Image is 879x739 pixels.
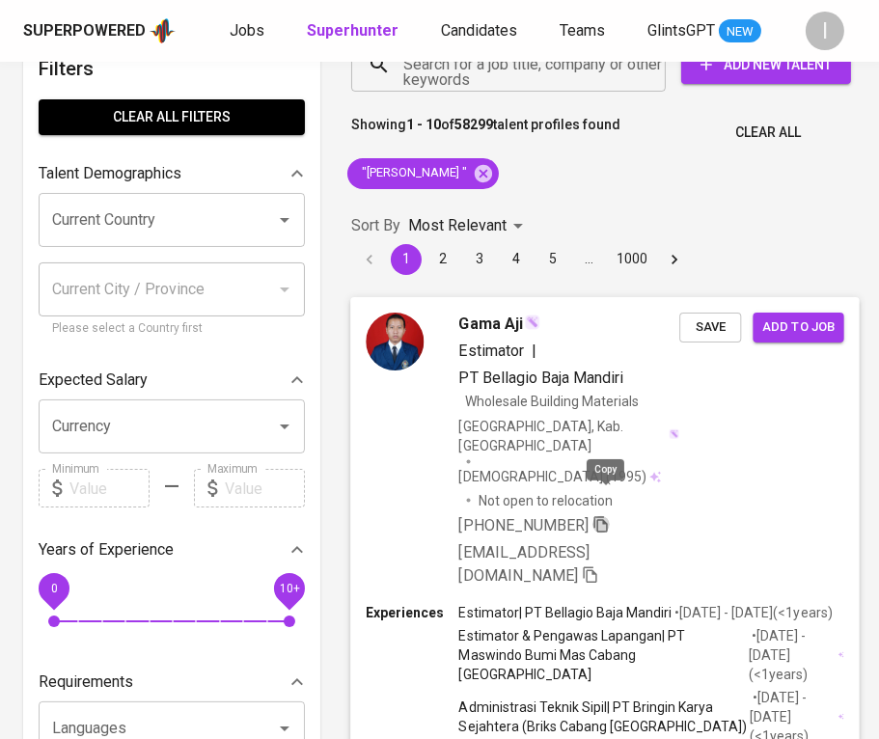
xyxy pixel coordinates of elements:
input: Value [225,469,305,507]
p: Not open to relocation [479,490,613,509]
p: Years of Experience [39,538,174,561]
span: NEW [719,22,761,41]
div: … [574,249,605,268]
button: Go to page 5 [537,244,568,275]
button: page 1 [391,244,422,275]
img: magic_wand.svg [669,428,679,439]
span: Clear All filters [54,105,289,129]
span: | [532,340,536,363]
button: Go to page 3 [464,244,495,275]
span: [PHONE_NUMBER] [459,515,589,534]
a: GlintsGPT NEW [647,19,761,43]
p: Estimator | PT Bellagio Baja Mandiri [459,602,673,621]
span: GlintsGPT [647,21,715,40]
a: Jobs [230,19,268,43]
p: • [DATE] - [DATE] ( <1 years ) [672,602,832,621]
span: Estimator [459,342,524,360]
button: Go to page 2 [427,244,458,275]
p: • [DATE] - [DATE] ( <1 years ) [749,626,835,684]
span: "[PERSON_NAME] " [347,164,479,182]
p: Expected Salary [39,369,148,392]
span: PT Bellagio Baja Mandiri [459,369,624,387]
p: Requirements [39,671,133,694]
span: 0 [50,582,57,595]
button: Save [679,312,741,342]
div: "[PERSON_NAME] " [347,158,499,189]
p: Estimator & Pengawas Lapangan | PT Maswindo Bumi Mas Cabang [GEOGRAPHIC_DATA] [459,626,750,684]
button: Clear All [728,115,809,151]
img: app logo [150,16,176,45]
span: Wholesale Building Materials [465,394,640,409]
a: Candidates [441,19,521,43]
a: Superpoweredapp logo [23,16,176,45]
span: Clear All [735,121,801,145]
p: Administrasi Teknik Sipil | PT Bringin Karya Sejahtera (Briks Cabang [GEOGRAPHIC_DATA]) [459,698,750,736]
a: Superhunter [307,19,402,43]
button: Go to page 4 [501,244,532,275]
input: Value [69,469,150,507]
div: Superpowered [23,20,146,42]
p: Talent Demographics [39,162,181,185]
span: Candidates [441,21,517,40]
span: Teams [560,21,605,40]
b: Superhunter [307,21,398,40]
button: Open [271,413,298,440]
button: Open [271,206,298,233]
span: Add New Talent [697,53,836,77]
div: Expected Salary [39,361,305,399]
p: Experiences [366,602,458,621]
p: Showing of talent profiles found [351,115,620,151]
button: Add to job [753,312,843,342]
span: Add to job [762,315,834,338]
b: 58299 [454,117,493,132]
h6: Filters [39,53,305,84]
div: Requirements [39,663,305,701]
span: Gama Aji [459,312,523,335]
img: 94b600a34f1b5f6124c8a186bef2ffcc.jpg [366,312,424,369]
div: (1995) [459,467,662,486]
div: I [806,12,844,50]
p: Please select a Country first [52,319,291,339]
div: [GEOGRAPHIC_DATA], Kab. [GEOGRAPHIC_DATA] [459,417,680,455]
button: Clear All filters [39,99,305,135]
span: 10+ [279,582,299,595]
span: Save [689,315,731,338]
div: Talent Demographics [39,154,305,193]
img: magic_wand.svg [525,315,540,330]
button: Add New Talent [681,45,851,84]
a: Teams [560,19,609,43]
button: Go to page 1000 [611,244,653,275]
span: Jobs [230,21,264,40]
span: [EMAIL_ADDRESS][DOMAIN_NAME] [459,542,590,584]
div: Years of Experience [39,531,305,569]
nav: pagination navigation [351,244,693,275]
p: Most Relevant [408,214,507,237]
button: Go to next page [659,244,690,275]
div: Most Relevant [408,208,530,244]
p: Sort By [351,214,400,237]
span: [DEMOGRAPHIC_DATA] [459,467,606,486]
b: 1 - 10 [406,117,441,132]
